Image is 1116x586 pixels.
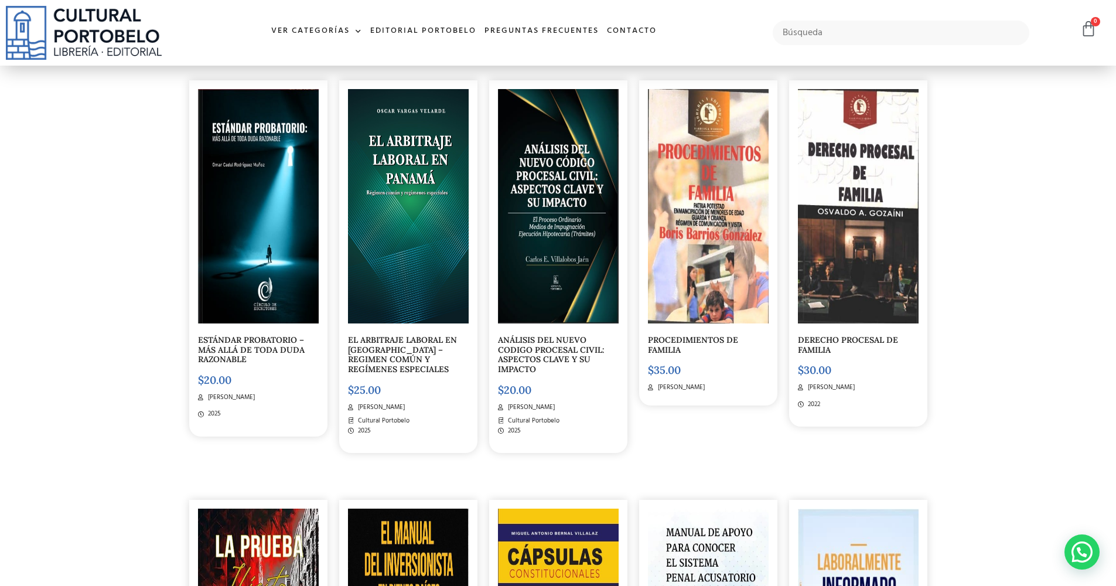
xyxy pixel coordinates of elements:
[498,335,605,374] a: ANÁLISIS DEL NUEVO CODIGO PROCESAL CIVIL: ASPECTOS CLAVE Y SU IMPACTO
[355,426,371,436] span: 2025
[648,363,681,377] bdi: 35.00
[798,89,919,323] img: Captura de pantalla 2025-08-12 142800
[355,403,405,413] span: [PERSON_NAME]
[798,363,804,377] span: $
[480,19,603,44] a: Preguntas frecuentes
[648,335,738,355] a: PROCEDIMIENTOS DE FAMILIA
[603,19,661,44] a: Contacto
[498,383,531,397] bdi: 20.00
[348,383,354,397] span: $
[198,335,305,365] a: ESTÁNDAR PROBATORIO – MÁS ALLÁ DE TODA DUDA RAZONABLE
[505,416,559,426] span: Cultural Portobelo
[205,393,255,403] span: [PERSON_NAME]
[798,335,898,355] a: DERECHO PROCESAL DE FAMILIA
[1064,534,1100,570] div: Contactar por WhatsApp
[198,373,204,387] span: $
[798,363,831,377] bdi: 30.00
[773,21,1030,45] input: Búsqueda
[198,373,231,387] bdi: 20.00
[648,89,769,323] img: Captura de pantalla 2025-08-12 145524
[648,363,654,377] span: $
[205,409,221,419] span: 2025
[366,19,480,44] a: Editorial Portobelo
[348,335,457,374] a: EL ARBITRAJE LABORAL EN [GEOGRAPHIC_DATA] – REGIMEN COMÚN Y REGÍMENES ESPECIALES
[348,89,469,323] img: ARBITRAJE-LABORAL-1
[348,383,381,397] bdi: 25.00
[1080,21,1097,38] a: 0
[805,383,855,393] span: [PERSON_NAME]
[267,19,366,44] a: Ver Categorías
[1091,17,1100,26] span: 0
[498,89,619,323] img: Captura de pantalla 2025-09-02 115825
[505,426,521,436] span: 2025
[505,403,555,413] span: [PERSON_NAME]
[198,89,319,323] img: Captura de pantalla 2025-09-30 122249
[355,416,409,426] span: Cultural Portobelo
[498,383,504,397] span: $
[655,383,705,393] span: [PERSON_NAME]
[805,400,820,410] span: 2022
